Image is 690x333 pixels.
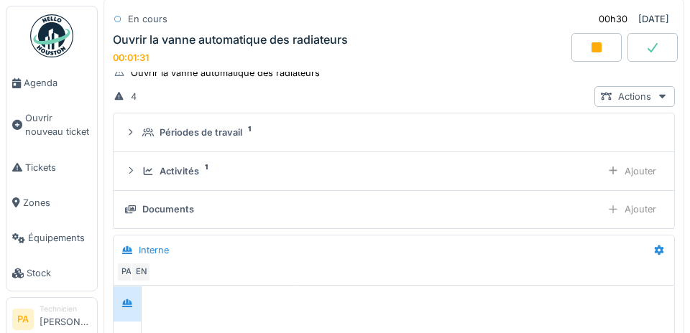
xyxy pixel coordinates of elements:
div: Interne [139,243,169,257]
div: Technicien [40,304,91,314]
div: Activités [160,164,199,178]
summary: Activités1Ajouter [119,158,668,184]
div: Ouvrir la vanne automatique des radiateurs [113,32,348,46]
a: Tickets [6,150,97,185]
span: Tickets [25,161,91,174]
div: Ajouter [601,199,663,220]
a: Ouvrir nouveau ticket [6,100,97,149]
a: Zones [6,185,97,220]
div: Actions [594,86,675,107]
img: Badge_color-CXgf-gQk.svg [30,14,73,57]
span: Ouvrir nouveau ticket [25,111,91,139]
span: Équipements [28,231,91,245]
summary: Périodes de travail1 [119,119,668,146]
li: PA [12,309,34,330]
div: En cours [128,12,167,26]
div: 00h30 [599,12,627,26]
div: PA [116,263,137,283]
summary: DocumentsAjouter [119,197,668,223]
div: [DATE] [638,12,669,26]
span: Zones [23,196,91,210]
div: Ouvrir la vanne automatique des radiateurs [131,66,320,80]
span: Agenda [24,76,91,90]
div: EN [131,263,151,283]
a: Stock [6,255,97,291]
a: Équipements [6,220,97,255]
span: Stock [27,266,91,280]
div: Documents [142,202,194,216]
div: 00:01:31 [113,52,149,62]
div: Ajouter [601,161,663,182]
a: Agenda [6,65,97,100]
div: Périodes de travail [160,126,242,139]
div: 4 [131,90,137,103]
